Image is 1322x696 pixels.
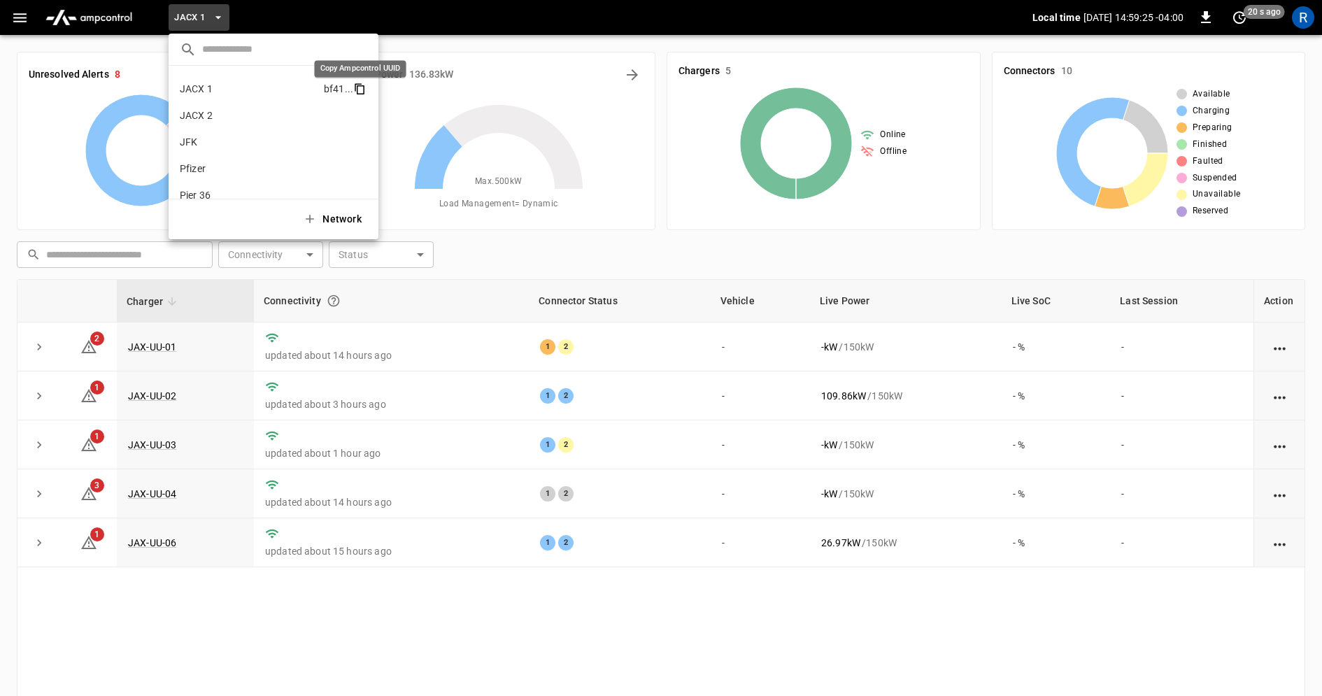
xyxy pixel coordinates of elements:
button: Network [294,205,373,234]
p: JACX 1 [180,82,318,96]
p: JFK [180,135,316,149]
p: Pier 36 [180,188,318,202]
div: copy [353,80,368,97]
p: Pfizer [180,162,317,176]
p: JACX 2 [180,108,316,122]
